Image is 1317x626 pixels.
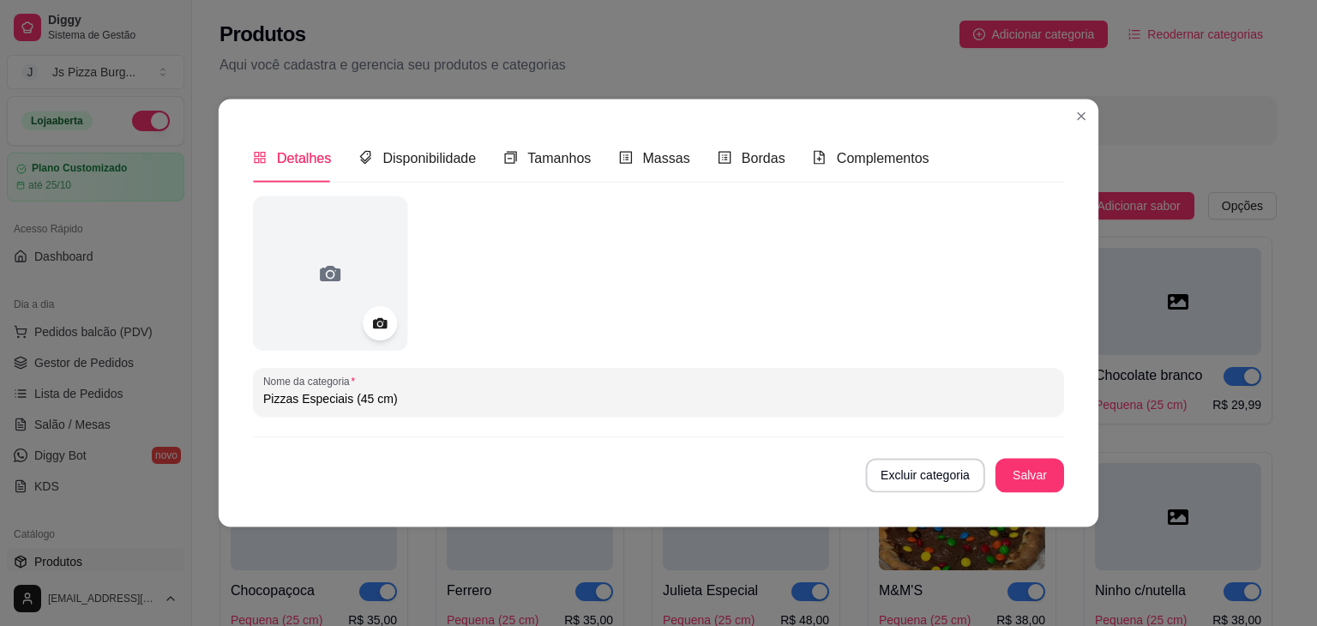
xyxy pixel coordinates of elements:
input: Nome da categoria [263,390,1054,407]
span: profile [718,150,731,164]
button: Close [1067,102,1095,129]
span: Detalhes [277,150,331,165]
button: Salvar [995,458,1064,492]
span: switcher [503,150,517,164]
span: tags [358,150,372,164]
button: Excluir categoria [865,458,985,492]
span: Tamanhos [527,150,591,165]
span: Bordas [742,150,785,165]
span: Disponibilidade [382,150,476,165]
span: file-add [813,150,827,164]
span: appstore [253,150,267,164]
span: profile [618,150,632,164]
span: Massas [642,150,689,165]
label: Nome da categoria [263,374,361,388]
span: Complementos [837,150,929,165]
